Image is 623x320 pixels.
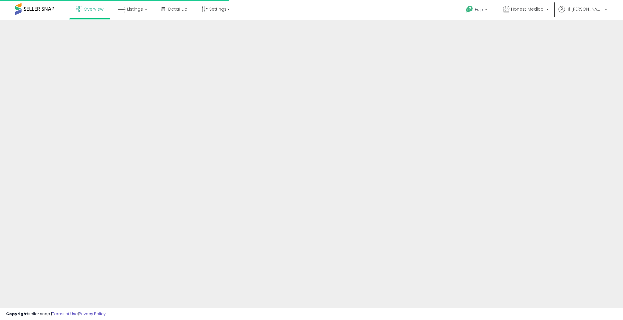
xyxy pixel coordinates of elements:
a: Help [461,1,493,20]
span: Honest Medical [511,6,545,12]
i: Get Help [466,5,473,13]
span: Hi [PERSON_NAME] [566,6,603,12]
a: Hi [PERSON_NAME] [559,6,607,20]
span: Listings [127,6,143,12]
span: Help [475,7,483,12]
span: Overview [84,6,103,12]
span: DataHub [168,6,187,12]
